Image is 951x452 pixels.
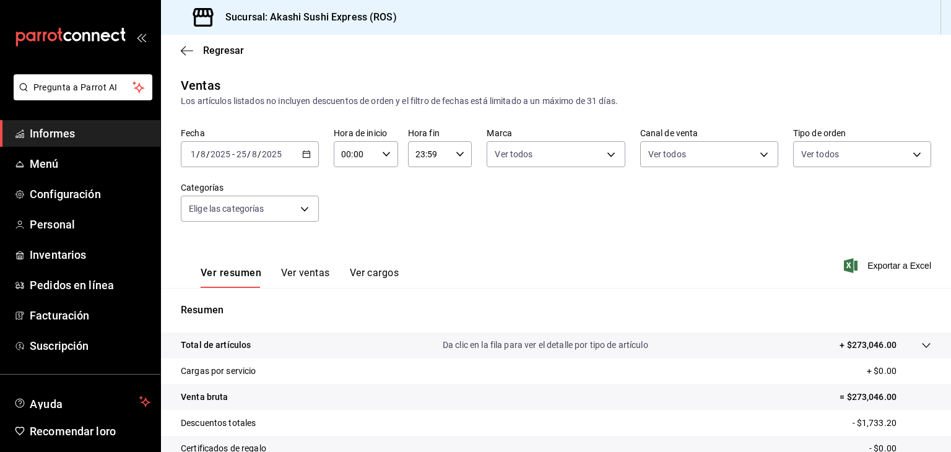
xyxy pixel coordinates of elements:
[9,90,152,103] a: Pregunta a Parrot AI
[181,366,256,376] font: Cargas por servicio
[640,128,698,138] font: Canal de venta
[853,418,897,428] font: - $1,733.20
[840,340,897,350] font: + $273,046.00
[30,157,59,170] font: Menú
[30,127,75,140] font: Informes
[261,149,282,159] input: ----
[30,218,75,231] font: Personal
[181,183,224,193] font: Categorías
[867,366,897,376] font: + $0.00
[189,204,264,214] font: Elige las categorías
[181,128,205,138] font: Fecha
[181,45,244,56] button: Regresar
[846,258,931,273] button: Exportar a Excel
[30,398,63,411] font: Ayuda
[181,392,228,402] font: Venta bruta
[251,149,258,159] input: --
[201,267,261,279] font: Ver resumen
[201,266,399,288] div: pestañas de navegación
[801,149,839,159] font: Ver todos
[648,149,686,159] font: Ver todos
[495,149,532,159] font: Ver todos
[33,82,118,92] font: Pregunta a Parrot AI
[247,149,251,159] font: /
[196,149,200,159] font: /
[206,149,210,159] font: /
[30,248,86,261] font: Inventarios
[840,392,897,402] font: = $273,046.00
[181,96,618,106] font: Los artículos listados no incluyen descuentos de orden y el filtro de fechas está limitado a un m...
[236,149,247,159] input: --
[793,128,846,138] font: Tipo de orden
[181,78,220,93] font: Ventas
[14,74,152,100] button: Pregunta a Parrot AI
[136,32,146,42] button: abrir_cajón_menú
[281,267,330,279] font: Ver ventas
[232,149,235,159] font: -
[30,188,101,201] font: Configuración
[181,304,224,316] font: Resumen
[867,261,931,271] font: Exportar a Excel
[203,45,244,56] font: Regresar
[443,340,648,350] font: Da clic en la fila para ver el detalle por tipo de artículo
[225,11,397,23] font: Sucursal: Akashi Sushi Express (ROS)
[30,309,89,322] font: Facturación
[408,128,440,138] font: Hora fin
[181,340,251,350] font: Total de artículos
[210,149,231,159] input: ----
[200,149,206,159] input: --
[181,418,256,428] font: Descuentos totales
[350,267,399,279] font: Ver cargos
[258,149,261,159] font: /
[487,128,512,138] font: Marca
[30,339,89,352] font: Suscripción
[30,425,116,438] font: Recomendar loro
[190,149,196,159] input: --
[30,279,114,292] font: Pedidos en línea
[334,128,387,138] font: Hora de inicio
